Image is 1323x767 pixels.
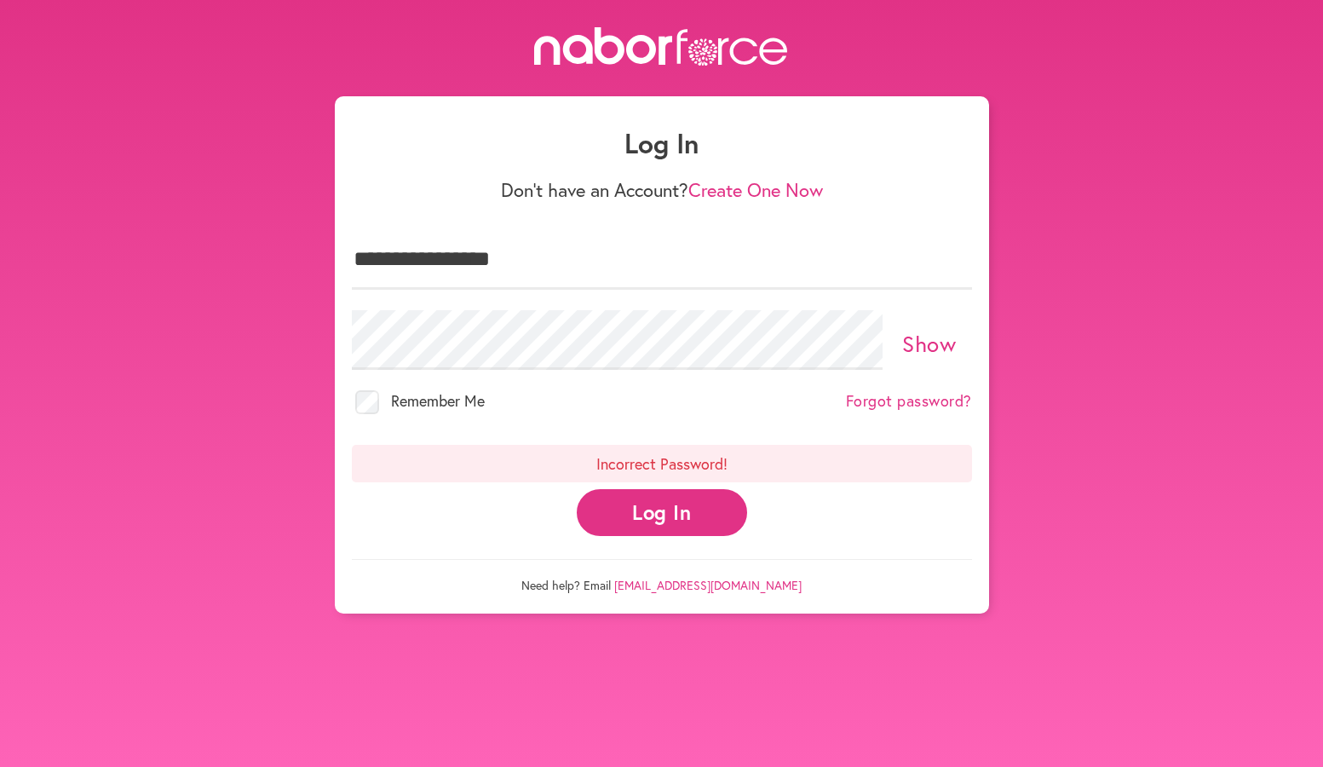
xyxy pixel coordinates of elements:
a: Forgot password? [846,392,972,411]
span: Remember Me [391,390,485,411]
p: Need help? Email [352,559,972,593]
p: Incorrect Password! [352,445,972,482]
a: [EMAIL_ADDRESS][DOMAIN_NAME] [614,577,802,593]
a: Show [902,329,956,358]
h1: Log In [352,127,972,159]
button: Log In [577,489,747,536]
a: Create One Now [688,177,823,202]
p: Don't have an Account? [352,179,972,201]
